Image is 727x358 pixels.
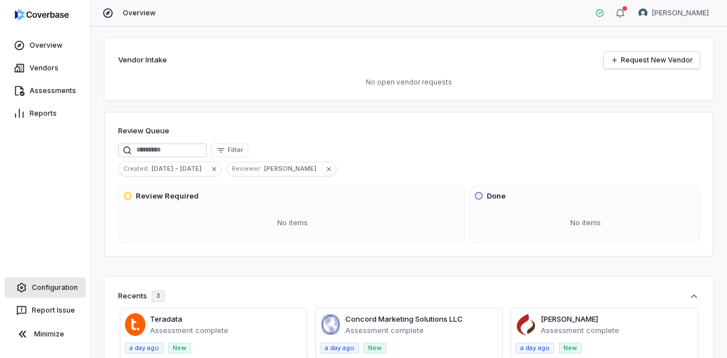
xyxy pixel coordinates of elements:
[474,208,697,238] div: No items
[123,9,156,18] span: Overview
[156,292,160,300] span: 3
[638,9,647,18] img: Melanie Lorent avatar
[118,78,700,87] p: No open vendor requests
[15,9,69,20] img: logo-D7KZi-bG.svg
[541,314,598,323] a: [PERSON_NAME]
[2,81,88,101] a: Assessments
[604,52,700,69] a: Request New Vendor
[228,146,243,154] span: Filter
[487,191,505,202] h3: Done
[211,144,248,157] button: Filter
[118,54,167,66] h2: Vendor Intake
[150,314,182,323] a: Teradata
[5,300,86,321] button: Report Issue
[5,277,86,298] a: Configuration
[118,290,700,302] button: Recents3
[632,5,716,22] button: Melanie Lorent avatar[PERSON_NAME]
[2,35,88,56] a: Overview
[652,9,709,18] span: [PERSON_NAME]
[152,163,206,174] span: [DATE] - [DATE]
[2,103,88,124] a: Reports
[136,191,199,202] h3: Review Required
[118,290,165,302] div: Recents
[264,163,321,174] span: [PERSON_NAME]
[123,208,462,238] div: No items
[2,58,88,78] a: Vendors
[5,323,86,346] button: Minimize
[118,125,169,137] h1: Review Queue
[119,163,152,174] span: Created :
[227,163,264,174] span: Reviewer :
[345,314,463,323] a: Concord Marketing Solutions LLC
